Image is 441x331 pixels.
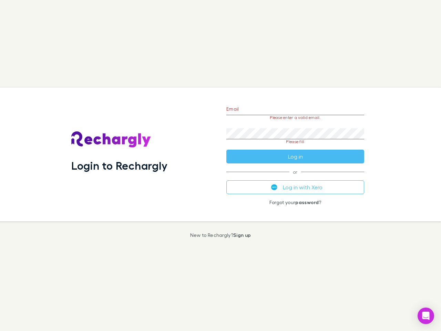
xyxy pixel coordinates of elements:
img: Xero's logo [271,184,277,190]
a: password [295,199,319,205]
button: Log in with Xero [226,180,364,194]
p: Please enter a valid email. [226,115,364,120]
a: Sign up [233,232,251,238]
p: New to Rechargly? [190,232,251,238]
p: Forgot your ? [226,200,364,205]
p: Please fill [226,139,364,144]
img: Rechargly's Logo [71,131,151,148]
h1: Login to Rechargly [71,159,167,172]
div: Open Intercom Messenger [418,308,434,324]
button: Log in [226,150,364,163]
